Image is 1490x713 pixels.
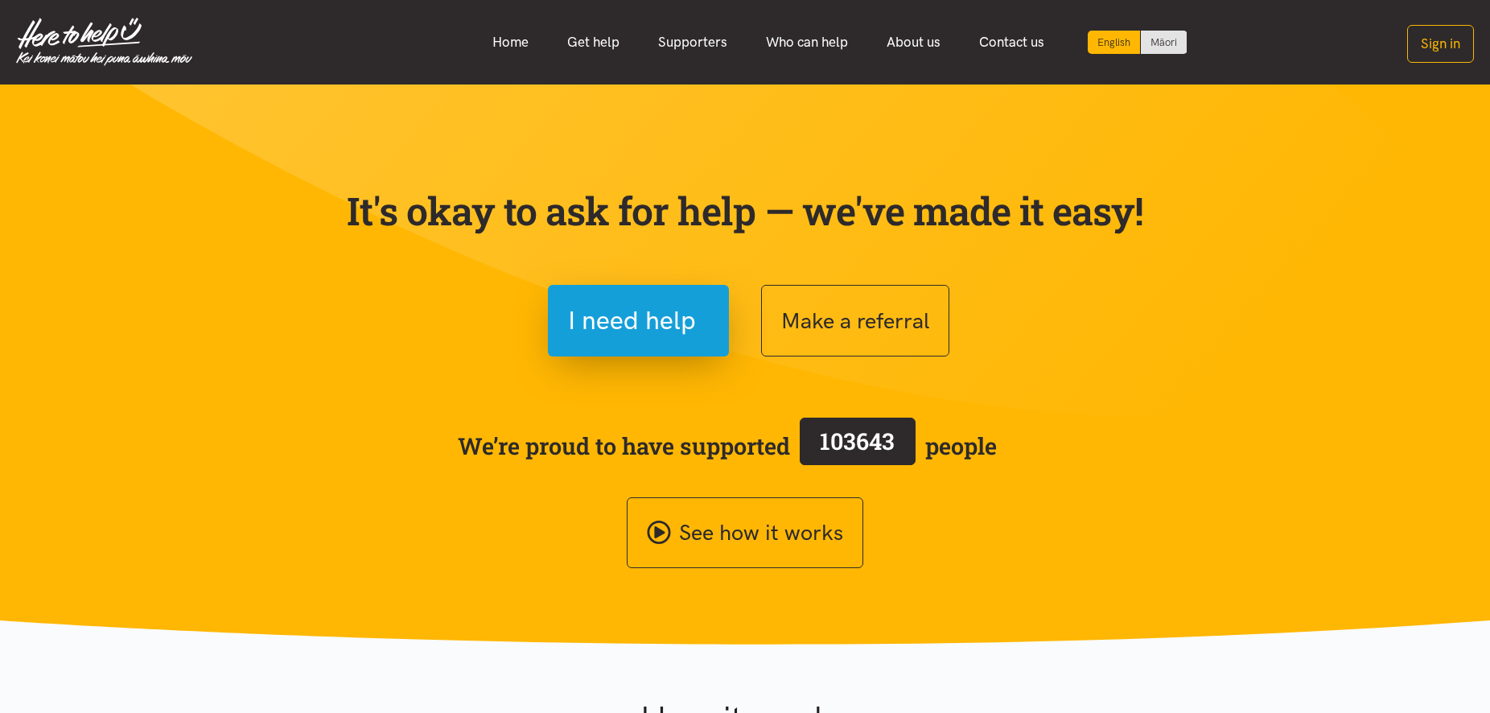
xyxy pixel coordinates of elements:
[343,188,1147,234] p: It's okay to ask for help — we've made it easy!
[473,25,548,60] a: Home
[1088,31,1141,54] div: Current language
[548,285,729,356] button: I need help
[627,497,863,569] a: See how it works
[458,414,997,477] span: We’re proud to have supported people
[548,25,639,60] a: Get help
[1088,31,1187,54] div: Language toggle
[820,426,895,456] span: 103643
[568,300,696,341] span: I need help
[1141,31,1187,54] a: Switch to Te Reo Māori
[960,25,1064,60] a: Contact us
[639,25,747,60] a: Supporters
[867,25,960,60] a: About us
[16,18,192,66] img: Home
[761,285,949,356] button: Make a referral
[747,25,867,60] a: Who can help
[790,414,925,477] a: 103643
[1407,25,1474,63] button: Sign in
